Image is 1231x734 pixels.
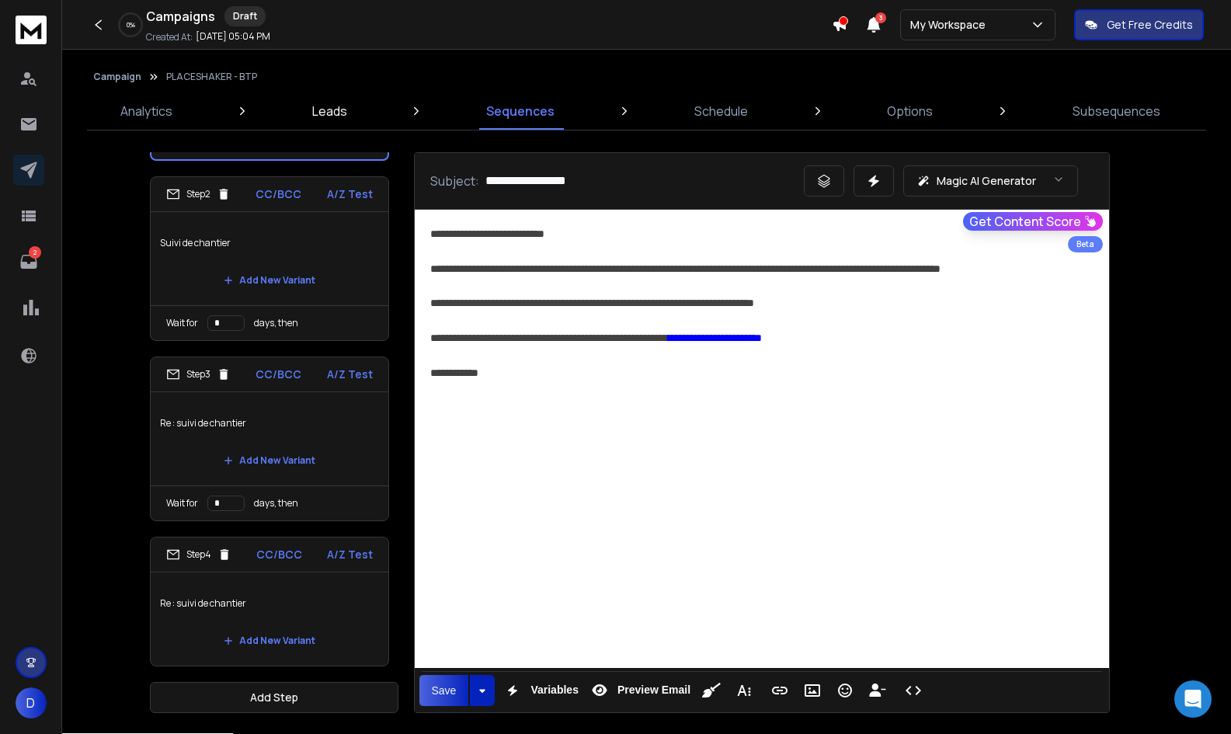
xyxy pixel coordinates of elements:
[697,675,726,706] button: Clean HTML
[1074,9,1204,40] button: Get Free Credits
[419,675,469,706] button: Save
[878,92,942,130] a: Options
[150,176,389,341] li: Step2CC/BCCA/Z TestSuivi de chantierAdd New VariantWait fordays, then
[93,71,141,83] button: Campaign
[486,102,555,120] p: Sequences
[256,547,302,562] p: CC/BCC
[224,6,266,26] div: Draft
[160,221,379,265] p: Suivi de chantier
[327,547,373,562] p: A/Z Test
[166,367,231,381] div: Step 3
[875,12,886,23] span: 3
[166,71,257,83] p: PLACESHAKER - BTP
[211,445,328,476] button: Add New Variant
[887,102,933,120] p: Options
[899,675,928,706] button: Code View
[1073,102,1160,120] p: Subsequences
[211,265,328,296] button: Add New Variant
[303,92,356,130] a: Leads
[937,173,1036,189] p: Magic AI Generator
[146,7,215,26] h1: Campaigns
[166,187,231,201] div: Step 2
[256,186,301,202] p: CC/BCC
[193,92,238,102] div: Mots-clés
[963,212,1103,231] button: Get Content Score
[1107,17,1193,33] p: Get Free Credits
[16,16,47,44] img: logo
[585,675,694,706] button: Preview Email
[63,90,75,103] img: tab_domain_overview_orange.svg
[40,40,115,53] div: Domaine: [URL]
[830,675,860,706] button: Emoticons
[903,165,1078,197] button: Magic AI Generator
[146,31,193,43] p: Created At:
[798,675,827,706] button: Insert Image (⌘P)
[254,497,298,510] p: days, then
[150,682,398,713] button: Add Step
[614,684,694,697] span: Preview Email
[196,30,270,43] p: [DATE] 05:04 PM
[13,246,44,277] a: 2
[16,687,47,718] button: D
[863,675,892,706] button: Insert Unsubscribe Link
[80,92,120,102] div: Domaine
[160,582,379,625] p: Re : suivi de chantier
[765,675,795,706] button: Insert Link (⌘K)
[150,357,389,521] li: Step3CC/BCCA/Z TestRe : suivi de chantierAdd New VariantWait fordays, then
[327,186,373,202] p: A/Z Test
[729,675,759,706] button: More Text
[211,625,328,656] button: Add New Variant
[127,20,135,30] p: 0 %
[430,172,479,190] p: Subject:
[111,92,182,130] a: Analytics
[685,92,757,130] a: Schedule
[477,92,564,130] a: Sequences
[254,317,298,329] p: days, then
[25,40,37,53] img: website_grey.svg
[25,25,37,37] img: logo_orange.svg
[1063,92,1170,130] a: Subsequences
[1174,680,1212,718] div: Open Intercom Messenger
[29,246,41,259] p: 2
[312,102,347,120] p: Leads
[910,17,992,33] p: My Workspace
[166,497,198,510] p: Wait for
[694,102,748,120] p: Schedule
[176,90,189,103] img: tab_keywords_by_traffic_grey.svg
[1068,236,1103,252] div: Beta
[150,537,389,666] li: Step4CC/BCCA/Z TestRe : suivi de chantierAdd New Variant
[498,675,582,706] button: Variables
[43,25,76,37] div: v 4.0.25
[120,102,172,120] p: Analytics
[256,367,301,382] p: CC/BCC
[166,548,231,562] div: Step 4
[160,402,379,445] p: Re : suivi de chantier
[527,684,582,697] span: Variables
[166,317,198,329] p: Wait for
[327,367,373,382] p: A/Z Test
